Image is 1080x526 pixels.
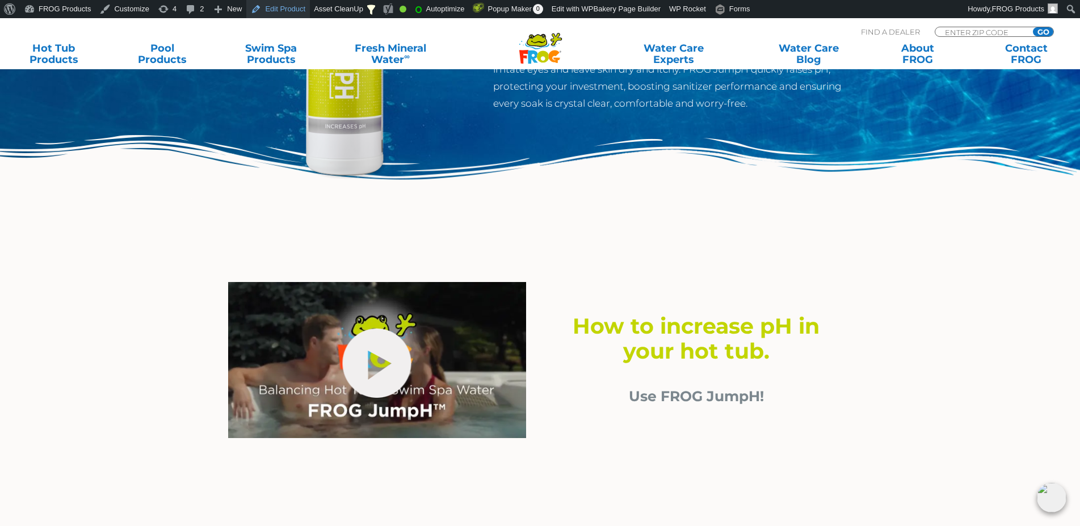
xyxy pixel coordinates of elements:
span: Use FROG JumpH! [629,388,764,405]
a: Water CareExperts [605,43,742,65]
a: Swim SpaProducts [229,43,313,65]
span: How to increase pH in your hot tub. [573,313,820,364]
a: Water CareBlog [767,43,851,65]
div: Good [400,6,406,12]
span: 0 [533,4,543,14]
input: GO [1033,27,1053,36]
a: Fresh MineralWater∞ [338,43,443,65]
a: PoolProducts [120,43,205,65]
span: FROG Products [992,5,1044,13]
a: ContactFROG [984,43,1069,65]
img: openIcon [1037,483,1066,512]
a: AboutFROG [875,43,960,65]
img: Video - FROG JumpH [228,282,526,439]
a: Hot TubProducts [11,43,96,65]
input: Zip Code Form [944,27,1020,37]
sup: ∞ [404,52,410,61]
p: Find A Dealer [861,27,920,37]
